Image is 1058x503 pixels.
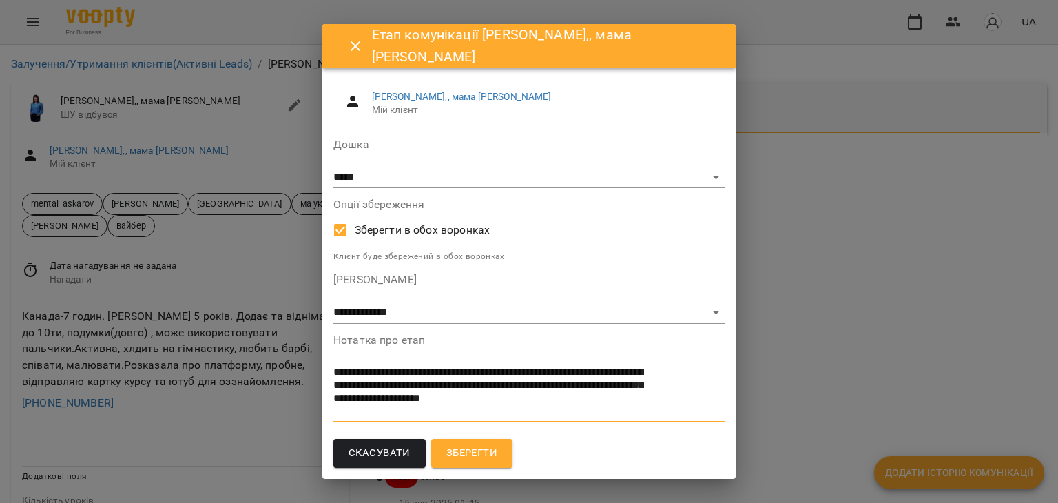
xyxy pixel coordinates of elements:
span: Зберегти в обох воронках [355,222,490,238]
button: Зберегти [431,439,512,468]
span: Зберегти [446,444,497,462]
label: Дошка [333,139,725,150]
span: Мій клієнт [372,103,714,117]
h6: Етап комунікації [PERSON_NAME],, мама [PERSON_NAME] [372,24,719,68]
label: [PERSON_NAME] [333,274,725,285]
button: Скасувати [333,439,426,468]
label: Опції збереження [333,199,725,210]
p: Клієнт буде збережений в обох воронках [333,250,725,264]
span: Скасувати [349,444,411,462]
button: Close [339,30,372,63]
label: Нотатка про етап [333,335,725,346]
a: [PERSON_NAME],, мама [PERSON_NAME] [372,91,552,102]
